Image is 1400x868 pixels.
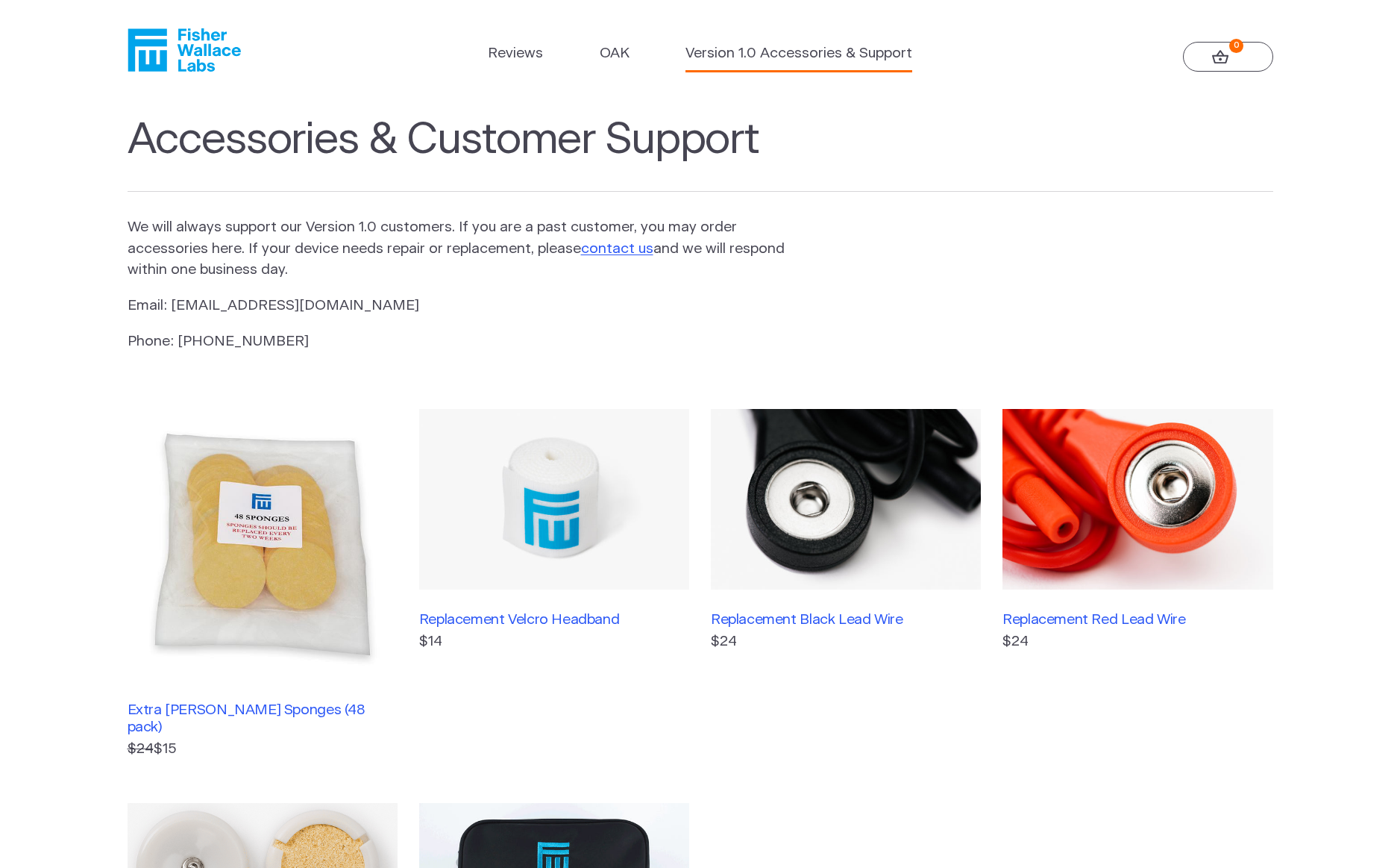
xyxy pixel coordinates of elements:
a: Version 1.0 Accessories & Support [685,43,912,65]
img: Replacement Black Lead Wire [711,409,981,590]
a: OAK [600,43,630,65]
p: Email: [EMAIL_ADDRESS][DOMAIN_NAME] [128,296,787,317]
a: 0 [1183,42,1273,72]
h3: Replacement Velcro Headband [419,611,689,628]
s: $24 [128,742,154,756]
h3: Replacement Red Lead Wire [1002,611,1272,628]
p: $15 [128,739,398,761]
img: Replacement Red Lead Wire [1002,409,1272,590]
a: Replacement Red Lead Wire$24 [1002,409,1272,760]
a: Reviews [488,43,543,65]
a: Replacement Velcro Headband$14 [419,409,689,760]
p: $24 [711,631,981,653]
img: Extra Fisher Wallace Sponges (48 pack) [128,409,398,679]
p: $24 [1002,631,1272,653]
h3: Extra [PERSON_NAME] Sponges (48 pack) [128,702,398,736]
p: Phone: [PHONE_NUMBER] [128,331,787,353]
a: contact us [581,242,653,256]
h1: Accessories & Customer Support [128,115,1273,193]
img: Replacement Velcro Headband [419,409,689,590]
a: Replacement Black Lead Wire$24 [711,409,981,760]
a: Fisher Wallace [128,28,241,72]
h3: Replacement Black Lead Wire [711,611,981,628]
p: $14 [419,631,689,653]
a: Extra [PERSON_NAME] Sponges (48 pack) $24$15 [128,409,398,760]
p: We will always support our Version 1.0 customers. If you are a past customer, you may order acces... [128,217,787,281]
strong: 0 [1229,39,1243,53]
